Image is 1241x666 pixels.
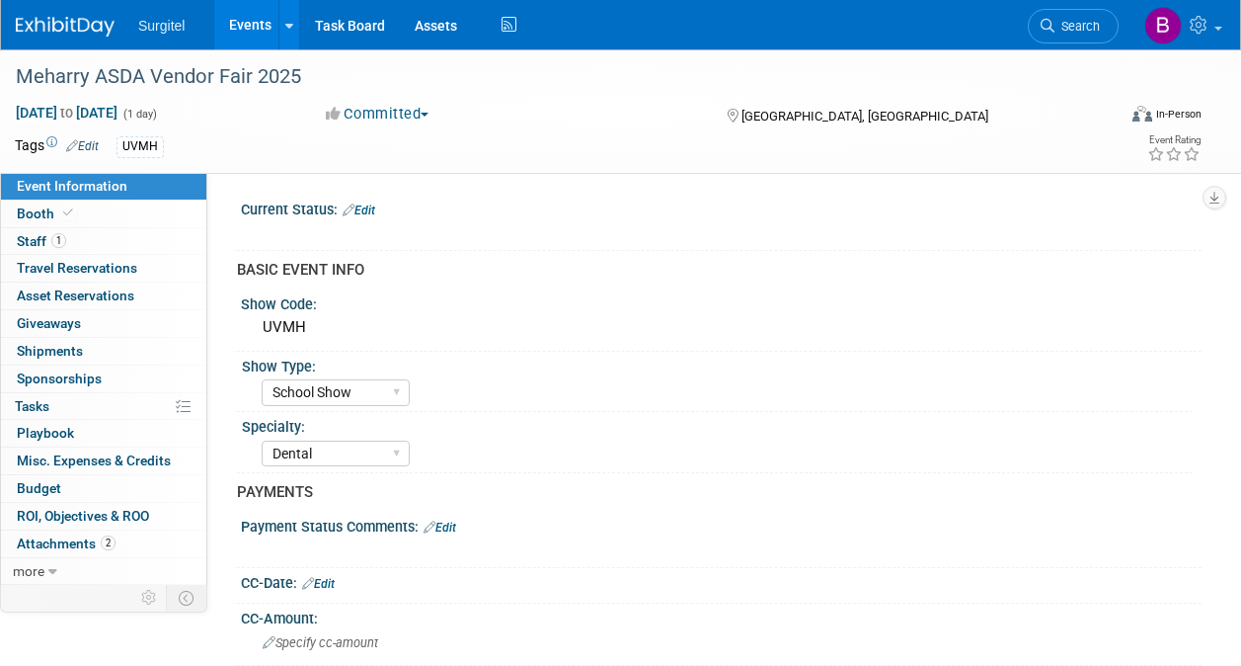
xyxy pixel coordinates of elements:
[116,136,164,157] div: UVMH
[17,288,134,303] span: Asset Reservations
[1,255,206,282] a: Travel Reservations
[17,206,77,221] span: Booth
[66,139,99,153] a: Edit
[1,228,206,255] a: Staff1
[17,425,74,441] span: Playbook
[242,352,1193,376] div: Show Type:
[17,453,171,468] span: Misc. Expenses & Credits
[741,109,988,124] span: [GEOGRAPHIC_DATA], [GEOGRAPHIC_DATA]
[1144,7,1182,44] img: Brandon Medling
[241,290,1202,314] div: Show Code:
[237,482,1187,503] div: PAYMENTS
[1155,107,1202,122] div: In-Person
[132,585,167,611] td: Personalize Event Tab Strip
[15,104,118,122] span: [DATE] [DATE]
[167,585,207,611] td: Toggle Event Tabs
[16,17,115,37] img: ExhibitDay
[15,398,49,414] span: Tasks
[237,260,1187,281] div: BASIC EVENT INFO
[241,604,1202,628] div: CC-Amount:
[13,563,44,579] span: more
[17,480,61,496] span: Budget
[9,59,1100,95] div: Meharry ASDA Vendor Fair 2025
[319,104,436,125] button: Committed
[1,531,206,557] a: Attachments2
[1,393,206,420] a: Tasks
[17,260,137,276] span: Travel Reservations
[121,108,157,121] span: (1 day)
[1029,103,1202,132] div: Event Format
[263,635,378,650] span: Specify cc-amount
[17,508,149,524] span: ROI, Objectives & ROO
[1,420,206,447] a: Playbook
[101,536,116,550] span: 2
[63,208,73,218] i: Booth reservation complete
[424,521,456,535] a: Edit
[1,475,206,502] a: Budget
[15,135,99,158] td: Tags
[1054,19,1100,34] span: Search
[241,512,1202,538] div: Payment Status Comments:
[17,315,81,331] span: Giveaways
[1,283,206,309] a: Asset Reservations
[1,558,206,585] a: more
[343,204,375,217] a: Edit
[1,201,206,227] a: Booth
[1,173,206,200] a: Event Information
[1147,135,1201,145] div: Event Rating
[51,233,66,248] span: 1
[241,195,1202,220] div: Current Status:
[1132,106,1152,122] img: Format-Inperson.png
[17,178,127,194] span: Event Information
[138,18,185,34] span: Surgitel
[1028,9,1119,43] a: Search
[302,577,335,591] a: Edit
[1,503,206,530] a: ROI, Objectives & ROO
[17,343,83,359] span: Shipments
[1,366,206,392] a: Sponsorships
[17,371,102,386] span: Sponsorships
[1,448,206,474] a: Misc. Expenses & Credits
[241,568,1202,594] div: CC-Date:
[17,536,116,551] span: Attachments
[242,412,1193,437] div: Specialty:
[57,105,76,121] span: to
[17,233,66,249] span: Staff
[1,310,206,337] a: Giveaways
[256,312,1187,343] div: UVMH
[1,338,206,365] a: Shipments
